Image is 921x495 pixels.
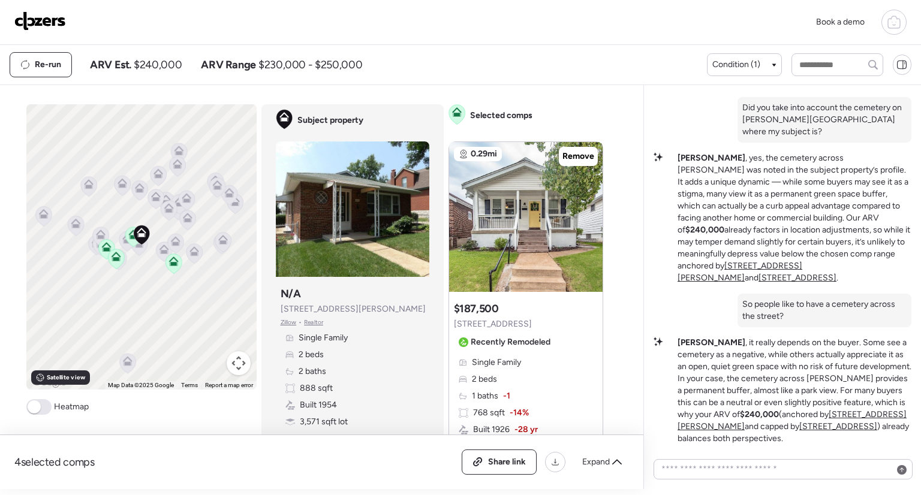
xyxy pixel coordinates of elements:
span: 2 beds [472,373,497,385]
span: [STREET_ADDRESS][PERSON_NAME] [281,303,426,315]
span: Subject property [297,114,363,126]
p: , it really depends on the buyer. Some see a cemetery as a negative, while others actually apprec... [678,337,911,445]
span: Built 1954 [300,399,337,411]
strong: [PERSON_NAME] [678,337,745,348]
span: 3,571 sqft lot [300,416,348,428]
p: Did you take into account the cemetery on [PERSON_NAME][GEOGRAPHIC_DATA] where my subject is? [742,102,907,138]
p: , yes, the cemetery across [PERSON_NAME] was noted in the subject property’s profile. It adds a u... [678,152,911,284]
span: 888 sqft [300,382,333,394]
span: 0.29mi [471,148,497,160]
h3: $187,500 [454,301,499,316]
span: $240,000 [134,58,182,72]
a: Report a map error [205,382,253,388]
strong: $240,000 [685,225,724,235]
span: Built 1926 [473,424,510,436]
span: Recently Remodeled [471,336,550,348]
span: [STREET_ADDRESS] [454,318,532,330]
span: 768 sqft [473,407,505,419]
span: ARV Range [201,58,256,72]
button: Map camera controls [227,351,251,375]
a: Terms (opens in new tab) [181,382,198,388]
strong: [PERSON_NAME] [678,153,745,163]
span: Share link [488,456,526,468]
span: Single Family [299,332,348,344]
span: Zillow [281,318,297,327]
span: • [299,318,302,327]
span: Satellite view [47,373,85,382]
span: Condition (1) [712,59,760,71]
span: Heatmap [54,401,89,413]
span: Selected comps [470,110,532,122]
span: Book a demo [816,17,865,27]
a: [STREET_ADDRESS][PERSON_NAME] [678,261,802,283]
span: 1 baths [472,390,498,402]
a: Open this area in Google Maps (opens a new window) [29,374,69,390]
span: -28 yr [514,424,538,436]
span: Remove [562,150,594,162]
span: Single Family [472,357,521,369]
span: ARV Est. [90,58,131,72]
span: Map Data ©2025 Google [108,382,174,388]
span: -1 [503,390,510,402]
p: So people like to have a cemetery across the street? [742,298,907,322]
span: Garage [300,433,327,445]
img: Google [29,374,69,390]
span: 2 baths [299,366,326,378]
h3: N/A [281,286,301,301]
span: Re-run [35,59,61,71]
strong: $240,000 [740,409,779,419]
span: 4 selected comps [14,455,95,469]
span: Expand [582,456,610,468]
img: Logo [14,11,66,31]
span: 2 beds [299,349,324,361]
span: Realtor [304,318,323,327]
a: [STREET_ADDRESS] [759,273,836,283]
span: $230,000 - $250,000 [258,58,362,72]
span: -14% [510,407,529,419]
a: [STREET_ADDRESS] [799,421,877,431]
